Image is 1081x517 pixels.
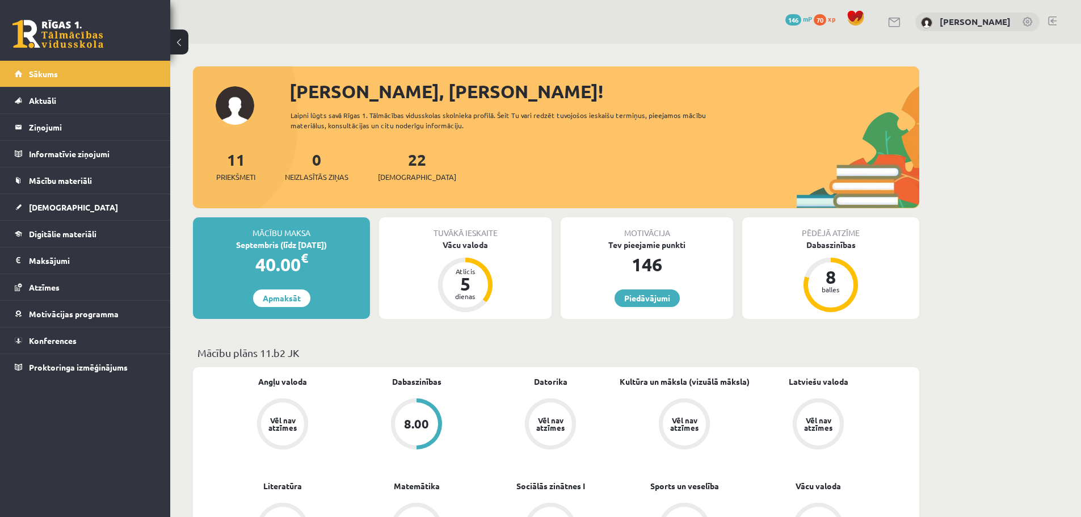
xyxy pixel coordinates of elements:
[15,274,156,300] a: Atzīmes
[785,14,801,26] span: 146
[751,398,885,452] a: Vēl nav atzīmes
[742,217,919,239] div: Pēdējā atzīme
[940,16,1011,27] a: [PERSON_NAME]
[193,217,370,239] div: Mācību maksa
[193,251,370,278] div: 40.00
[394,480,440,492] a: Matemātika
[561,251,733,278] div: 146
[193,239,370,251] div: Septembris (līdz [DATE])
[29,335,77,346] span: Konferences
[534,376,567,388] a: Datorika
[668,417,700,431] div: Vēl nav atzīmes
[785,14,812,23] a: 146 mP
[301,250,308,266] span: €
[615,289,680,307] a: Piedāvājumi
[197,345,915,360] p: Mācību plāns 11.b2 JK
[258,376,307,388] a: Angļu valoda
[814,14,841,23] a: 70 xp
[483,398,617,452] a: Vēl nav atzīmes
[29,229,96,239] span: Digitālie materiāli
[535,417,566,431] div: Vēl nav atzīmes
[12,20,103,48] a: Rīgas 1. Tālmācības vidusskola
[617,398,751,452] a: Vēl nav atzīmes
[15,61,156,87] a: Sākums
[15,327,156,354] a: Konferences
[285,149,348,183] a: 0Neizlasītās ziņas
[921,17,932,28] img: Markuss Orlovs
[15,247,156,274] a: Maksājumi
[448,268,482,275] div: Atlicis
[742,239,919,251] div: Dabaszinības
[216,149,255,183] a: 11Priekšmeti
[29,247,156,274] legend: Maksājumi
[814,268,848,286] div: 8
[828,14,835,23] span: xp
[404,418,429,430] div: 8.00
[350,398,483,452] a: 8.00
[516,480,585,492] a: Sociālās zinātnes I
[263,480,302,492] a: Literatūra
[448,293,482,300] div: dienas
[650,480,719,492] a: Sports un veselība
[29,69,58,79] span: Sākums
[378,171,456,183] span: [DEMOGRAPHIC_DATA]
[15,87,156,114] a: Aktuāli
[15,114,156,140] a: Ziņojumi
[814,14,826,26] span: 70
[379,239,552,314] a: Vācu valoda Atlicis 5 dienas
[15,354,156,380] a: Proktoringa izmēģinājums
[15,141,156,167] a: Informatīvie ziņojumi
[29,95,56,106] span: Aktuāli
[802,417,834,431] div: Vēl nav atzīmes
[253,289,310,307] a: Apmaksāt
[216,171,255,183] span: Priekšmeti
[29,114,156,140] legend: Ziņojumi
[378,149,456,183] a: 22[DEMOGRAPHIC_DATA]
[15,301,156,327] a: Motivācijas programma
[289,78,919,105] div: [PERSON_NAME], [PERSON_NAME]!
[29,175,92,186] span: Mācību materiāli
[15,221,156,247] a: Digitālie materiāli
[29,202,118,212] span: [DEMOGRAPHIC_DATA]
[742,239,919,314] a: Dabaszinības 8 balles
[379,217,552,239] div: Tuvākā ieskaite
[789,376,848,388] a: Latviešu valoda
[392,376,441,388] a: Dabaszinības
[291,110,726,131] div: Laipni lūgts savā Rīgas 1. Tālmācības vidusskolas skolnieka profilā. Šeit Tu vari redzēt tuvojošo...
[814,286,848,293] div: balles
[29,309,119,319] span: Motivācijas programma
[29,141,156,167] legend: Informatīvie ziņojumi
[561,239,733,251] div: Tev pieejamie punkti
[448,275,482,293] div: 5
[267,417,298,431] div: Vēl nav atzīmes
[15,194,156,220] a: [DEMOGRAPHIC_DATA]
[15,167,156,194] a: Mācību materiāli
[285,171,348,183] span: Neizlasītās ziņas
[29,282,60,292] span: Atzīmes
[216,398,350,452] a: Vēl nav atzīmes
[620,376,750,388] a: Kultūra un māksla (vizuālā māksla)
[29,362,128,372] span: Proktoringa izmēģinājums
[561,217,733,239] div: Motivācija
[796,480,841,492] a: Vācu valoda
[379,239,552,251] div: Vācu valoda
[803,14,812,23] span: mP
